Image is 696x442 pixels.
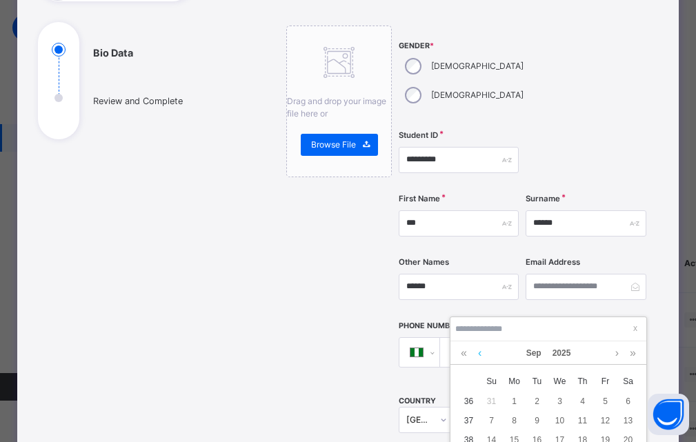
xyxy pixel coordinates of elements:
label: Surname [526,193,560,205]
div: 3 [551,392,569,410]
td: September 12, 2025 [594,411,617,430]
div: 13 [619,412,637,430]
div: [GEOGRAPHIC_DATA] [406,414,432,426]
a: 2025 [547,341,577,365]
label: Other Names [399,257,449,268]
button: Open asap [648,394,689,435]
div: 2 [528,392,546,410]
div: 11 [574,412,592,430]
div: 9 [528,412,546,430]
div: 6 [619,392,637,410]
div: 7 [483,412,501,430]
label: Student ID [399,130,438,141]
td: September 3, 2025 [548,392,571,411]
td: September 2, 2025 [526,392,548,411]
span: Gender [399,41,519,52]
span: COUNTRY [399,396,436,405]
td: September 13, 2025 [617,411,639,430]
span: Fr [594,375,617,388]
span: We [548,375,571,388]
a: Sep [521,341,547,365]
div: 5 [597,392,615,410]
th: Wed [548,371,571,392]
span: Sa [617,375,639,388]
td: September 10, 2025 [548,411,571,430]
span: Drag and drop your image file here or [287,96,386,119]
td: September 11, 2025 [571,411,594,430]
label: [DEMOGRAPHIC_DATA] [431,60,524,72]
td: September 1, 2025 [503,392,526,411]
td: September 7, 2025 [480,411,503,430]
span: Mo [503,375,526,388]
th: Sun [480,371,503,392]
th: Mon [503,371,526,392]
div: 10 [551,412,569,430]
label: First Name [399,193,440,205]
td: September 5, 2025 [594,392,617,411]
div: 8 [506,412,524,430]
td: 37 [457,411,480,430]
td: 36 [457,392,480,411]
th: Thu [571,371,594,392]
span: Su [480,375,503,388]
a: Previous month (PageUp) [475,341,485,365]
th: Fri [594,371,617,392]
label: Phone Number [399,321,459,332]
div: Drag and drop your image file here orBrowse File [286,26,392,177]
div: 4 [574,392,592,410]
div: 12 [597,412,615,430]
th: Tue [526,371,548,392]
a: Last year (Control + left) [457,341,470,365]
div: 1 [506,392,524,410]
div: 31 [483,392,501,410]
th: Sat [617,371,639,392]
td: August 31, 2025 [480,392,503,411]
a: Next month (PageDown) [612,341,622,365]
label: Email Address [526,257,580,268]
span: Tu [526,375,548,388]
a: Next year (Control + right) [626,341,639,365]
span: Browse File [311,139,356,151]
td: September 4, 2025 [571,392,594,411]
td: September 6, 2025 [617,392,639,411]
span: Th [571,375,594,388]
label: [DEMOGRAPHIC_DATA] [431,89,524,101]
td: September 8, 2025 [503,411,526,430]
td: September 9, 2025 [526,411,548,430]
